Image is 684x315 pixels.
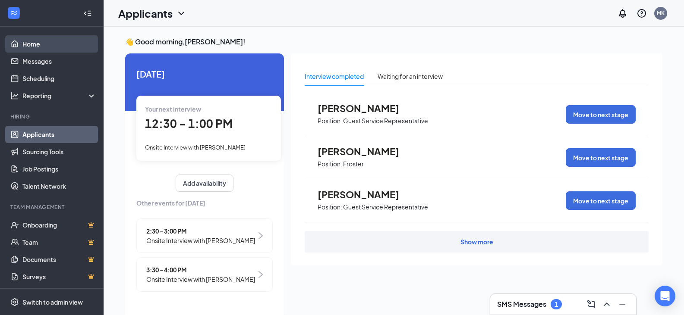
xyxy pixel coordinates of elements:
[10,91,19,100] svg: Analysis
[586,299,596,309] svg: ComposeMessage
[318,103,413,114] span: [PERSON_NAME]
[146,236,255,245] span: Onsite Interview with [PERSON_NAME]
[305,72,364,81] div: Interview completed
[343,160,364,168] p: Froster
[637,8,647,19] svg: QuestionInfo
[22,70,96,87] a: Scheduling
[460,237,493,246] div: Show more
[22,91,97,100] div: Reporting
[497,299,546,309] h3: SMS Messages
[22,234,96,251] a: TeamCrown
[657,9,665,17] div: MK
[83,9,92,18] svg: Collapse
[617,299,627,309] svg: Minimize
[22,35,96,53] a: Home
[318,203,342,211] p: Position:
[343,117,428,125] p: Guest Service Representative
[566,148,636,167] button: Move to next stage
[22,126,96,143] a: Applicants
[615,297,629,311] button: Minimize
[136,67,273,81] span: [DATE]
[555,301,558,308] div: 1
[22,298,83,306] div: Switch to admin view
[146,265,255,274] span: 3:30 - 4:00 PM
[176,8,186,19] svg: ChevronDown
[146,226,255,236] span: 2:30 - 3:00 PM
[10,113,95,120] div: Hiring
[378,72,443,81] div: Waiting for an interview
[600,297,614,311] button: ChevronUp
[584,297,598,311] button: ComposeMessage
[145,116,233,131] span: 12:30 - 1:00 PM
[655,286,675,306] div: Open Intercom Messenger
[602,299,612,309] svg: ChevronUp
[22,178,96,195] a: Talent Network
[22,160,96,178] a: Job Postings
[318,189,413,200] span: [PERSON_NAME]
[146,274,255,284] span: Onsite Interview with [PERSON_NAME]
[125,37,662,47] h3: 👋 Good morning, [PERSON_NAME] !
[9,9,18,17] svg: WorkstreamLogo
[566,105,636,124] button: Move to next stage
[145,144,246,151] span: Onsite Interview with [PERSON_NAME]
[618,8,628,19] svg: Notifications
[318,117,342,125] p: Position:
[176,175,233,192] button: Add availability
[22,268,96,285] a: SurveysCrown
[343,203,428,211] p: Guest Service Representative
[22,143,96,160] a: Sourcing Tools
[22,216,96,234] a: OnboardingCrown
[10,298,19,306] svg: Settings
[318,146,413,157] span: [PERSON_NAME]
[145,105,201,113] span: Your next interview
[10,203,95,211] div: Team Management
[22,53,96,70] a: Messages
[318,160,342,168] p: Position:
[118,6,173,21] h1: Applicants
[22,251,96,268] a: DocumentsCrown
[566,191,636,210] button: Move to next stage
[136,198,273,208] span: Other events for [DATE]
